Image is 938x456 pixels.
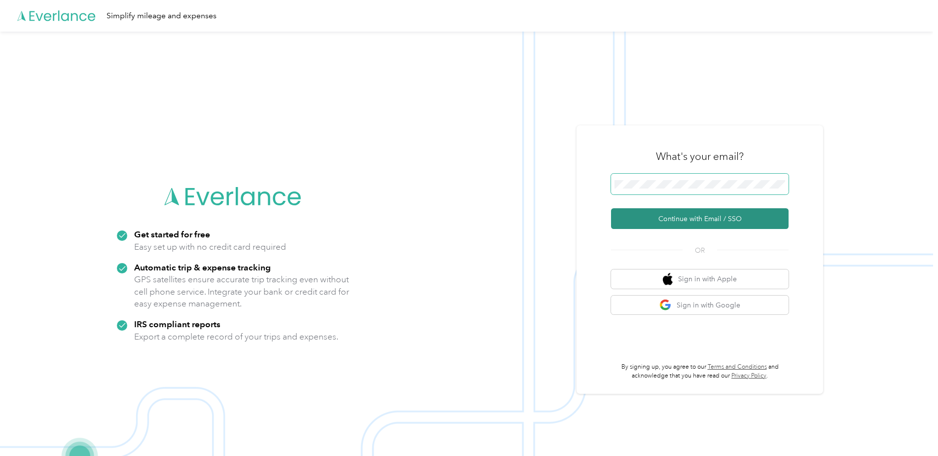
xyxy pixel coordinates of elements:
[134,241,286,253] p: Easy set up with no credit card required
[611,363,789,380] p: By signing up, you agree to our and acknowledge that you have read our .
[683,245,717,256] span: OR
[611,208,789,229] button: Continue with Email / SSO
[659,299,672,311] img: google logo
[134,229,210,239] strong: Get started for free
[656,150,744,163] h3: What's your email?
[611,296,789,315] button: google logoSign in with Google
[134,319,220,329] strong: IRS compliant reports
[134,331,338,343] p: Export a complete record of your trips and expenses.
[611,269,789,289] button: apple logoSign in with Apple
[708,363,767,371] a: Terms and Conditions
[731,372,766,380] a: Privacy Policy
[134,262,271,272] strong: Automatic trip & expense tracking
[107,10,216,22] div: Simplify mileage and expenses
[134,273,350,310] p: GPS satellites ensure accurate trip tracking even without cell phone service. Integrate your bank...
[663,273,673,285] img: apple logo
